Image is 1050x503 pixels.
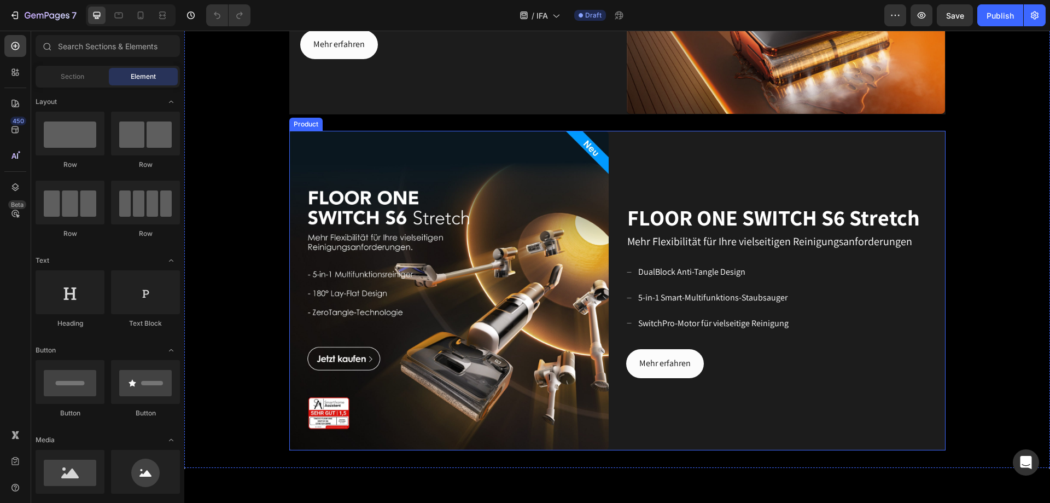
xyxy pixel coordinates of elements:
[129,6,180,22] div: Mehr erfahren
[455,325,506,341] div: Mehr erfahren
[162,431,180,449] span: Toggle open
[162,342,180,359] span: Toggle open
[36,35,180,57] input: Search Sections & Elements
[105,100,424,420] img: gempages_490429751039624071-549acd95-04b4-4cbf-9f63-7732eb1e6c68.jpg
[977,4,1023,26] button: Publish
[61,72,84,82] span: Section
[36,408,104,418] div: Button
[36,97,57,107] span: Layout
[443,204,728,218] span: Mehr Flexibilität für Ihre vielseitigen Reinigungsanforderungen
[987,10,1014,21] div: Publish
[111,408,180,418] div: Button
[36,256,49,265] span: Text
[8,200,26,209] div: Beta
[184,31,1050,503] iframe: Design area
[162,93,180,111] span: Toggle open
[937,4,973,26] button: Save
[111,319,180,328] div: Text Block
[10,117,26,125] div: 450
[532,10,534,21] span: /
[72,9,77,22] p: 7
[454,259,604,275] p: 5-in-1 Smart-Multifunktions-Staubsauger
[131,72,156,82] span: Element
[111,160,180,170] div: Row
[162,252,180,269] span: Toggle open
[536,10,548,21] span: IFA
[107,89,136,99] div: Product
[206,4,250,26] div: Undo/Redo
[442,319,520,348] button: Mehr erfahren
[585,10,602,20] span: Draft
[36,435,55,445] span: Media
[1013,449,1039,476] div: Open Intercom Messenger
[36,345,56,355] span: Button
[454,285,604,301] p: SwitchPro-Motor für vielseitige Reinigung
[443,172,736,201] span: FLOOR ONE SWITCH S6 Stretch
[4,4,81,26] button: 7
[36,160,104,170] div: Row
[36,319,104,328] div: Heading
[946,11,964,20] span: Save
[111,229,180,239] div: Row
[36,229,104,239] div: Row
[454,234,604,250] p: DualBlock Anti-Tangle Design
